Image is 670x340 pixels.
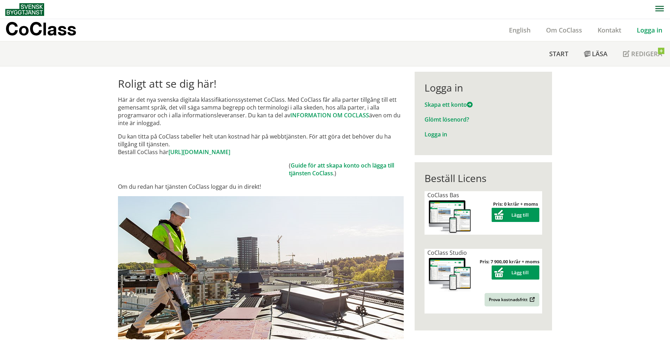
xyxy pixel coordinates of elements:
span: Läsa [592,49,607,58]
img: coclass-license.jpg [427,199,473,235]
img: Svensk Byggtjänst [5,3,44,16]
a: CoClass [5,19,91,41]
div: Beställ Licens [425,172,542,184]
span: CoClass Bas [427,191,459,199]
a: English [501,26,538,34]
button: Lägg till [492,208,539,222]
img: Outbound.png [528,297,535,302]
p: Du kan titta på CoClass tabeller helt utan kostnad här på webbtjänsten. För att göra det behöver ... [118,133,404,156]
a: [URL][DOMAIN_NAME] [168,148,230,156]
p: CoClass [5,25,76,33]
a: Lägg till [492,269,539,276]
a: Logga in [425,130,447,138]
p: Om du redan har tjänsten CoClass loggar du in direkt! [118,183,404,190]
a: Läsa [576,41,615,66]
strong: Pris: 0 kr/år + moms [493,201,538,207]
p: Här är det nya svenska digitala klassifikationssystemet CoClass. Med CoClass får alla parter till... [118,96,404,127]
a: Prova kostnadsfritt [485,293,539,306]
a: Guide för att skapa konto och lägga till tjänsten CoClass [289,162,394,177]
span: Start [549,49,568,58]
strong: Pris: 7 900,00 kr/år + moms [480,258,539,265]
a: Glömt lösenord? [425,116,469,123]
span: CoClass Studio [427,249,467,257]
a: INFORMATION OM COCLASS [290,111,369,119]
h1: Roligt att se dig här! [118,77,404,90]
a: Start [541,41,576,66]
td: ( .) [289,162,404,177]
button: Lägg till [492,265,539,280]
a: Om CoClass [538,26,590,34]
a: Kontakt [590,26,629,34]
img: coclass-license.jpg [427,257,473,292]
a: Skapa ett konto [425,101,473,109]
img: login.jpg [118,196,404,339]
div: Logga in [425,82,542,94]
a: Lägg till [492,212,539,218]
a: Logga in [629,26,670,34]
